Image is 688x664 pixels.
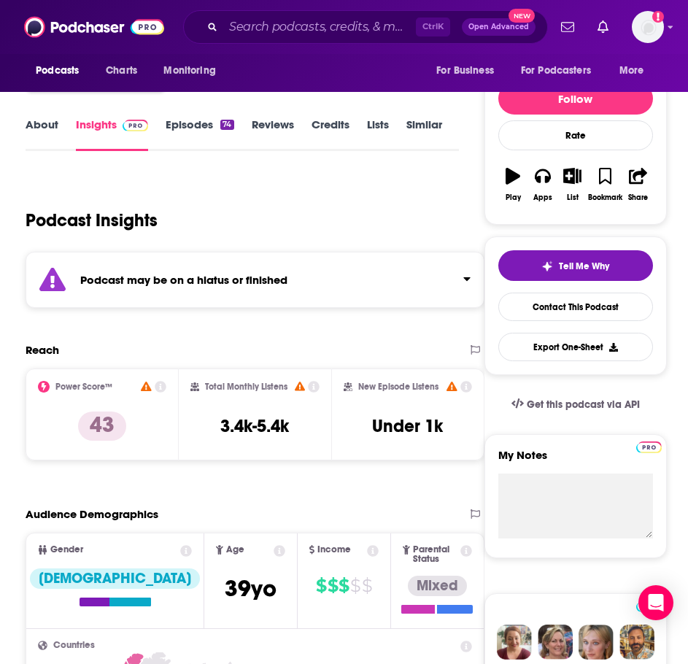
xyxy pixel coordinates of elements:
button: Bookmark [587,158,623,211]
a: Pro website [636,598,662,612]
span: Open Advanced [468,23,529,31]
div: [DEMOGRAPHIC_DATA] [30,568,200,589]
img: Podchaser - Follow, Share and Rate Podcasts [24,13,164,41]
span: $ [316,574,326,598]
div: List [567,193,579,202]
input: Search podcasts, credits, & more... [223,15,416,39]
img: tell me why sparkle [541,260,553,272]
a: Show notifications dropdown [555,15,580,39]
label: My Notes [498,448,653,474]
button: Apps [527,158,557,211]
img: Jon Profile [619,625,654,660]
a: Show notifications dropdown [592,15,614,39]
img: User Profile [632,11,664,43]
span: Get this podcast via API [527,398,640,411]
button: open menu [153,57,234,85]
h2: New Episode Listens [358,382,438,392]
span: Countries [53,641,95,650]
h3: 3.4k-5.4k [220,415,289,437]
button: Open AdvancedNew [462,18,536,36]
button: Share [623,158,653,211]
h1: Podcast Insights [26,209,158,231]
button: tell me why sparkleTell Me Why [498,250,653,281]
svg: Add a profile image [652,11,664,23]
a: Contact This Podcast [498,293,653,321]
a: InsightsPodchaser Pro [76,117,148,151]
img: Jules Profile [579,625,614,660]
a: Lists [367,117,389,151]
h2: Power Score™ [55,382,112,392]
a: Similar [406,117,442,151]
span: New [509,9,535,23]
button: Follow [498,82,653,115]
a: Pro website [636,439,662,453]
button: open menu [609,57,662,85]
img: Barbara Profile [538,625,573,660]
span: Podcasts [36,61,79,81]
span: Tell Me Why [559,260,609,272]
div: Share [628,193,648,202]
p: 43 [78,412,126,441]
button: Export One-Sheet [498,333,653,361]
button: open menu [511,57,612,85]
div: Bookmark [588,193,622,202]
button: open menu [426,57,512,85]
a: Reviews [252,117,294,151]
div: Apps [533,193,552,202]
div: Rate [498,120,653,150]
span: Gender [50,545,83,555]
span: $ [328,574,338,598]
button: Play [498,158,528,211]
span: Charts [106,61,137,81]
div: Search podcasts, credits, & more... [183,10,548,44]
span: Monitoring [163,61,215,81]
span: Age [226,545,244,555]
img: Sydney Profile [497,625,532,660]
img: Podchaser Pro [123,120,148,131]
div: Mixed [408,576,467,596]
img: Podchaser Pro [636,601,662,612]
span: For Business [436,61,494,81]
a: About [26,117,58,151]
span: Ctrl K [416,18,450,36]
span: Income [317,545,351,555]
button: open menu [26,57,98,85]
span: More [619,61,644,81]
div: Open Intercom Messenger [638,585,673,620]
a: Charts [96,57,146,85]
a: Credits [312,117,349,151]
span: Logged in as Ashley_Beenen [632,11,664,43]
a: Get this podcast via API [500,387,652,422]
h2: Total Monthly Listens [205,382,287,392]
img: Podchaser Pro [636,441,662,453]
h3: Under 1k [372,415,443,437]
a: Episodes74 [166,117,233,151]
button: Show profile menu [632,11,664,43]
span: Parental Status [413,545,458,564]
span: $ [362,574,372,598]
span: For Podcasters [521,61,591,81]
span: 39 yo [225,574,277,603]
button: List [557,158,587,211]
h2: Reach [26,343,59,357]
span: $ [339,574,349,598]
div: 74 [220,120,233,130]
span: $ [350,574,360,598]
div: Play [506,193,521,202]
section: Click to expand status details [26,252,484,308]
h2: Audience Demographics [26,507,158,521]
strong: Podcast may be on a hiatus or finished [80,273,287,287]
